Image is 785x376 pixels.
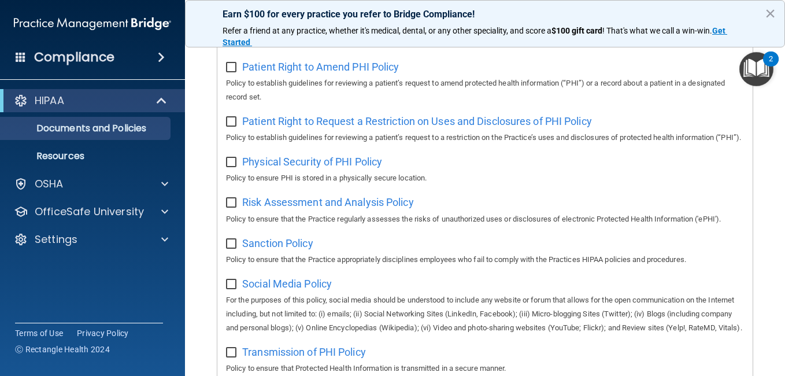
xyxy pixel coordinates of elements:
[242,237,313,249] span: Sanction Policy
[34,49,114,65] h4: Compliance
[223,26,727,47] a: Get Started
[242,278,332,290] span: Social Media Policy
[242,156,382,168] span: Physical Security of PHI Policy
[739,52,773,86] button: Open Resource Center, 2 new notifications
[223,9,747,20] p: Earn $100 for every practice you refer to Bridge Compliance!
[15,344,110,355] span: Ⓒ Rectangle Health 2024
[226,253,744,267] p: Policy to ensure that the Practice appropriately disciplines employees who fail to comply with th...
[15,327,63,339] a: Terms of Use
[242,115,592,127] span: Patient Right to Request a Restriction on Uses and Disclosures of PHI Policy
[242,61,399,73] span: Patient Right to Amend PHI Policy
[8,123,165,134] p: Documents and Policies
[226,362,744,375] p: Policy to ensure that Protected Health Information is transmitted in a secure manner.
[765,4,776,23] button: Close
[14,205,168,219] a: OfficeSafe University
[226,76,744,104] p: Policy to establish guidelines for reviewing a patient’s request to amend protected health inform...
[35,205,144,219] p: OfficeSafe University
[35,177,64,191] p: OSHA
[223,26,551,35] span: Refer a friend at any practice, whether it's medical, dental, or any other speciality, and score a
[226,212,744,226] p: Policy to ensure that the Practice regularly assesses the risks of unauthorized uses or disclosur...
[14,177,168,191] a: OSHA
[8,150,165,162] p: Resources
[242,196,414,208] span: Risk Assessment and Analysis Policy
[77,327,129,339] a: Privacy Policy
[551,26,602,35] strong: $100 gift card
[602,26,712,35] span: ! That's what we call a win-win.
[14,12,171,35] img: PMB logo
[35,233,77,246] p: Settings
[14,233,168,246] a: Settings
[14,94,168,108] a: HIPAA
[226,171,744,185] p: Policy to ensure PHI is stored in a physically secure location.
[242,346,366,358] span: Transmission of PHI Policy
[226,293,744,335] p: For the purposes of this policy, social media should be understood to include any website or foru...
[226,131,744,145] p: Policy to establish guidelines for reviewing a patient’s request to a restriction on the Practice...
[35,94,64,108] p: HIPAA
[769,59,773,74] div: 2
